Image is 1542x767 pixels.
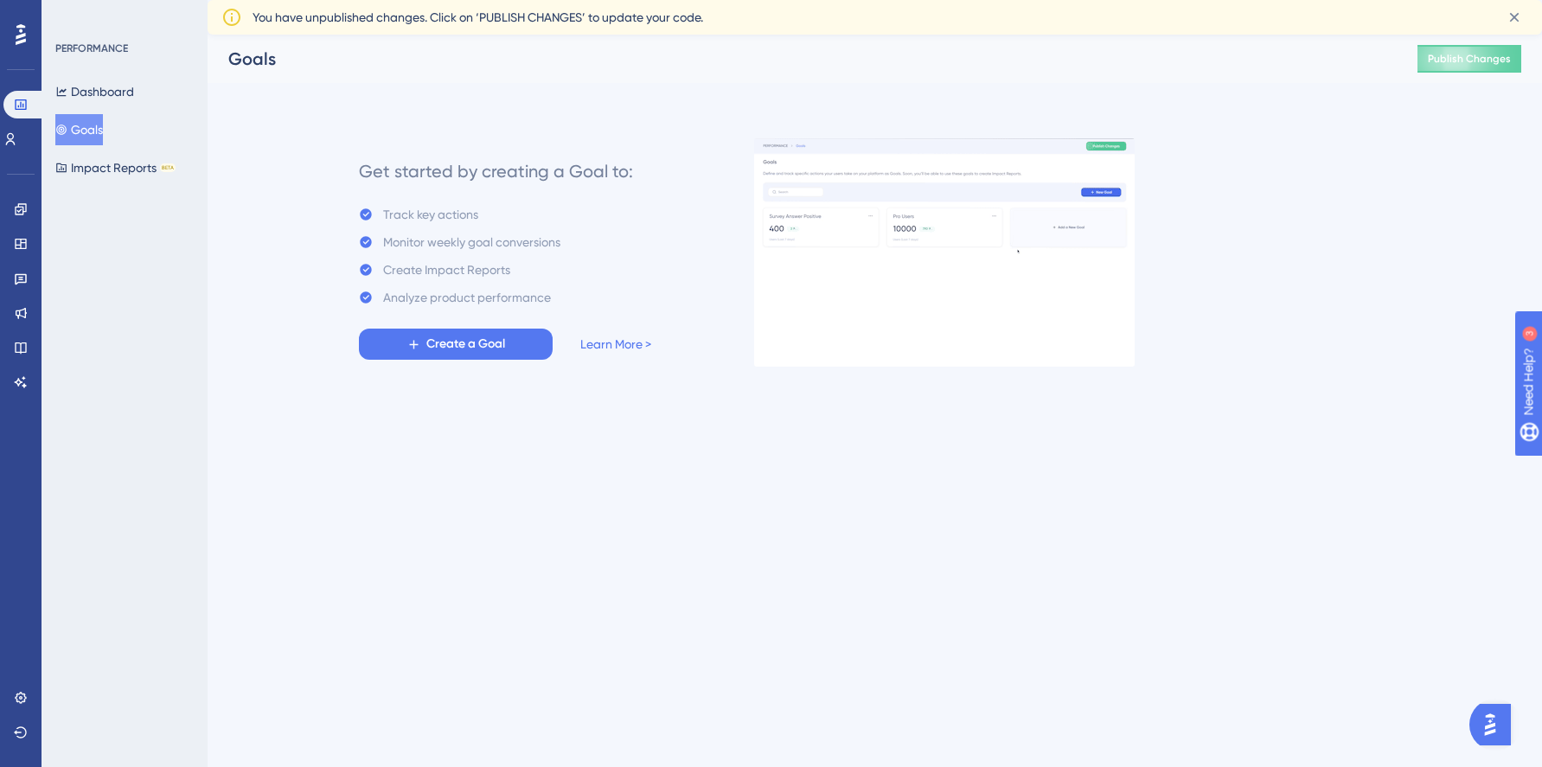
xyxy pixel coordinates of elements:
div: PERFORMANCE [55,42,128,55]
span: You have unpublished changes. Click on ‘PUBLISH CHANGES’ to update your code. [253,7,703,28]
span: Create a Goal [426,334,505,355]
div: Analyze product performance [383,287,551,308]
div: BETA [160,163,176,172]
button: Dashboard [55,76,134,107]
button: Impact ReportsBETA [55,152,176,183]
iframe: UserGuiding AI Assistant Launcher [1469,699,1521,751]
span: Need Help? [41,4,108,25]
div: Create Impact Reports [383,259,510,280]
a: Learn More > [580,334,651,355]
div: Monitor weekly goal conversions [383,232,560,252]
button: Goals [55,114,103,145]
span: Publish Changes [1428,52,1511,66]
div: Goals [228,47,1374,71]
button: Create a Goal [359,329,553,360]
img: 4ba7ac607e596fd2f9ec34f7978dce69.gif [753,137,1136,368]
div: 3 [120,9,125,22]
button: Publish Changes [1417,45,1521,73]
div: Track key actions [383,204,478,225]
div: Get started by creating a Goal to: [359,159,633,183]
